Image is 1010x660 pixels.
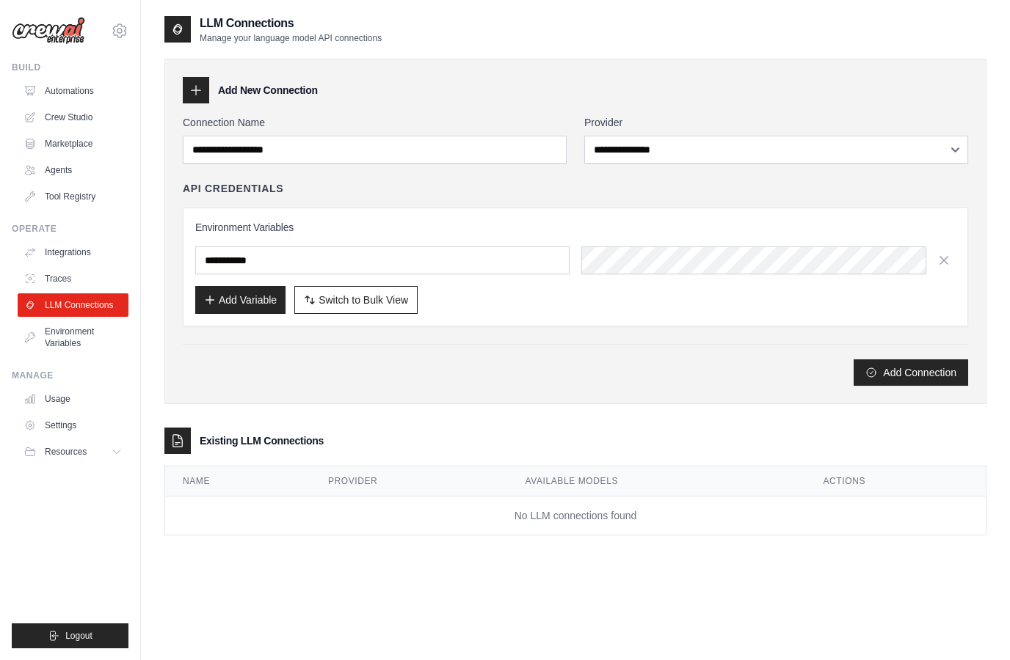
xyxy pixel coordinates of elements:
[165,496,986,535] td: No LLM connections found
[200,32,382,44] p: Manage your language model API connections
[805,466,986,496] th: Actions
[18,241,128,264] a: Integrations
[165,466,310,496] th: Name
[18,158,128,182] a: Agents
[18,293,128,317] a: LLM Connections
[18,79,128,103] a: Automations
[65,630,92,642] span: Logout
[195,286,286,314] button: Add Variable
[200,15,382,32] h2: LLM Connections
[18,106,128,129] a: Crew Studio
[18,414,128,437] a: Settings
[294,286,418,314] button: Switch to Bulk View
[195,220,956,235] h3: Environment Variables
[854,359,968,386] button: Add Connection
[18,132,128,155] a: Marketplace
[218,83,318,98] h3: Add New Connection
[310,466,508,496] th: Provider
[12,62,128,73] div: Build
[12,370,128,381] div: Manage
[18,440,128,463] button: Resources
[507,466,805,496] th: Available Models
[12,17,85,45] img: Logo
[12,223,128,235] div: Operate
[183,181,283,196] h4: API Credentials
[18,320,128,355] a: Environment Variables
[18,387,128,411] a: Usage
[45,446,87,458] span: Resources
[200,433,324,448] h3: Existing LLM Connections
[18,267,128,290] a: Traces
[319,293,408,307] span: Switch to Bulk View
[183,115,567,130] label: Connection Name
[584,115,968,130] label: Provider
[12,623,128,648] button: Logout
[18,185,128,208] a: Tool Registry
